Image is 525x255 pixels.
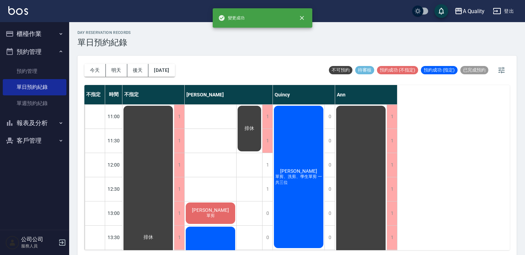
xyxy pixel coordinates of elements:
[148,64,175,77] button: [DATE]
[324,153,335,177] div: 0
[191,207,230,213] span: [PERSON_NAME]
[105,129,122,153] div: 11:30
[84,85,105,104] div: 不指定
[262,201,273,225] div: 0
[127,64,149,77] button: 後天
[387,153,397,177] div: 1
[387,177,397,201] div: 1
[335,85,397,104] div: Ann
[463,7,485,16] div: A Quality
[274,174,323,186] span: 單剪、洗剪、學生單剪 一共三位
[77,30,131,35] h2: day Reservation records
[387,226,397,249] div: 1
[174,129,184,153] div: 1
[174,201,184,225] div: 1
[3,63,66,79] a: 預約管理
[460,67,488,73] span: 已完成預約
[174,153,184,177] div: 1
[324,226,335,249] div: 0
[3,25,66,43] button: 櫃檯作業
[262,129,273,153] div: 1
[329,67,352,73] span: 不可預約
[387,105,397,129] div: 1
[105,153,122,177] div: 12:00
[3,95,66,111] a: 單週預約紀錄
[21,243,56,249] p: 服務人員
[243,125,256,132] span: 排休
[105,225,122,249] div: 13:30
[490,5,517,18] button: 登出
[174,105,184,129] div: 1
[84,64,106,77] button: 今天
[174,177,184,201] div: 1
[3,79,66,95] a: 單日預約紀錄
[377,67,418,73] span: 預約成功 (不指定)
[105,201,122,225] div: 13:00
[387,129,397,153] div: 1
[324,129,335,153] div: 0
[262,226,273,249] div: 0
[174,226,184,249] div: 1
[262,177,273,201] div: 1
[105,85,122,104] div: 時間
[105,104,122,129] div: 11:00
[279,168,319,174] span: [PERSON_NAME]
[122,85,185,104] div: 不指定
[262,153,273,177] div: 1
[324,201,335,225] div: 0
[294,10,310,26] button: close
[106,64,127,77] button: 明天
[142,234,155,240] span: 排休
[218,15,245,21] span: 變更成功
[105,177,122,201] div: 12:30
[77,38,131,47] h3: 單日預約紀錄
[273,85,335,104] div: Quincy
[3,43,66,61] button: 預約管理
[421,67,458,73] span: 預約成功 (指定)
[21,236,56,243] h5: 公司公司
[387,201,397,225] div: 1
[205,213,216,219] span: 單剪
[8,6,28,15] img: Logo
[355,67,374,73] span: 待審核
[6,236,19,249] img: Person
[324,105,335,129] div: 0
[434,4,448,18] button: save
[324,177,335,201] div: 0
[3,114,66,132] button: 報表及分析
[3,132,66,150] button: 客戶管理
[185,85,273,104] div: [PERSON_NAME]
[452,4,488,18] button: A Quality
[262,105,273,129] div: 1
